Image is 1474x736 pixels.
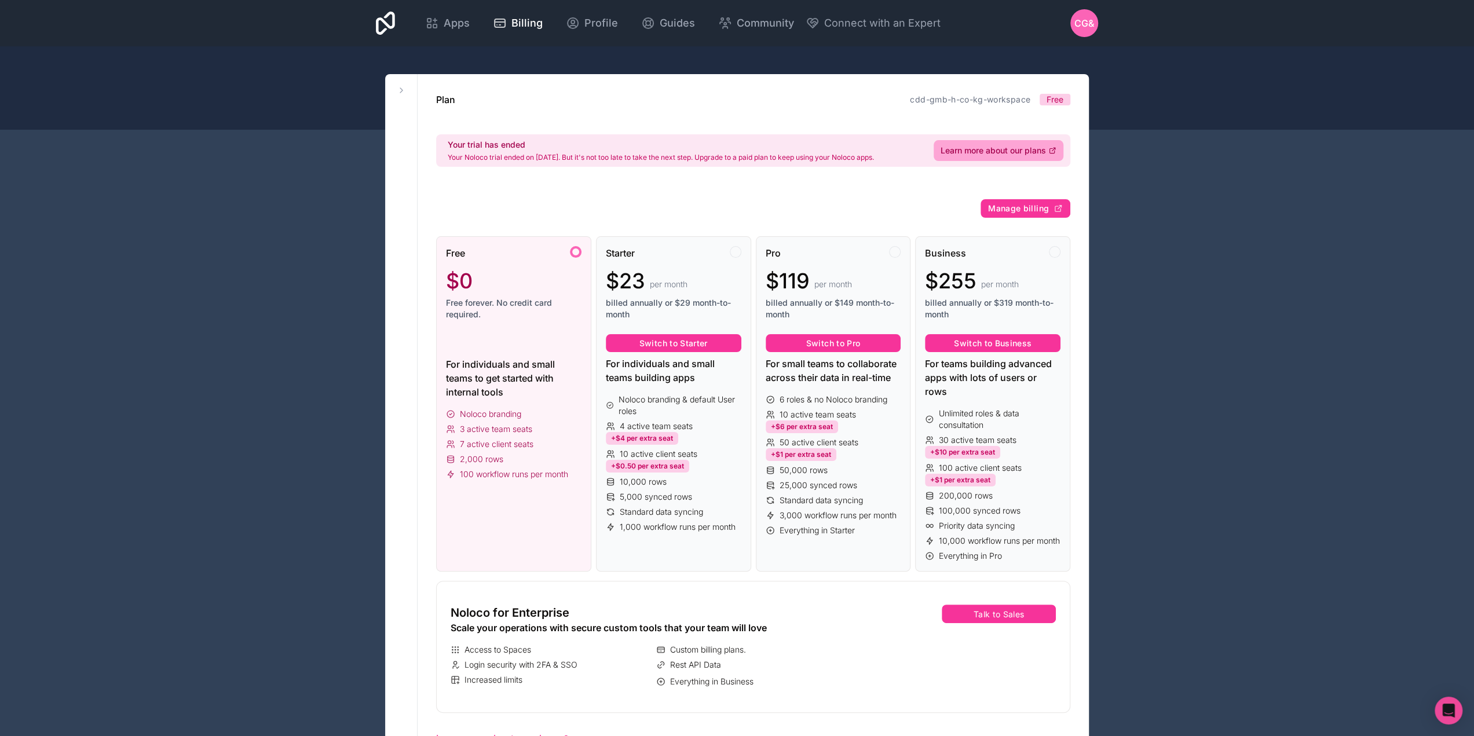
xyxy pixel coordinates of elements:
[584,15,618,31] span: Profile
[766,448,836,461] div: +$1 per extra seat
[620,420,693,432] span: 4 active team seats
[446,246,465,260] span: Free
[766,357,901,385] div: For small teams to collaborate across their data in real-time
[451,621,857,635] div: Scale your operations with secure custom tools that your team will love
[670,659,721,671] span: Rest API Data
[939,462,1022,474] span: 100 active client seats
[806,15,941,31] button: Connect with an Expert
[460,408,521,420] span: Noloco branding
[766,334,901,353] button: Switch to Pro
[1435,697,1462,724] div: Open Intercom Messenger
[606,269,645,292] span: $23
[650,279,687,290] span: per month
[484,10,552,36] a: Billing
[780,525,855,536] span: Everything in Starter
[766,420,838,433] div: +$6 per extra seat
[939,408,1060,431] span: Unlimited roles & data consultation
[448,153,874,162] p: Your Noloco trial ended on [DATE]. But it's not too late to take the next step. Upgrade to a paid...
[606,432,678,445] div: +$4 per extra seat
[941,145,1046,156] span: Learn more about our plans
[780,437,858,448] span: 50 active client seats
[939,550,1002,562] span: Everything in Pro
[939,434,1016,446] span: 30 active team seats
[451,605,569,621] span: Noloco for Enterprise
[766,246,781,260] span: Pro
[620,491,692,503] span: 5,000 synced rows
[606,460,689,473] div: +$0.50 per extra seat
[446,297,581,320] span: Free forever. No credit card required.
[606,357,741,385] div: For individuals and small teams building apps
[1074,16,1094,30] span: CG&
[814,279,852,290] span: per month
[620,448,697,460] span: 10 active client seats
[780,409,856,420] span: 10 active team seats
[620,506,703,518] span: Standard data syncing
[981,199,1070,218] button: Manage billing
[619,394,741,417] span: Noloco branding & default User roles
[670,676,754,687] span: Everything in Business
[934,140,1063,161] a: Learn more about our plans
[620,476,667,488] span: 10,000 rows
[446,269,473,292] span: $0
[606,297,741,320] span: billed annually or $29 month-to-month
[606,246,635,260] span: Starter
[660,15,695,31] span: Guides
[780,394,887,405] span: 6 roles & no Noloco branding
[460,438,533,450] span: 7 active client seats
[448,139,874,151] h2: Your trial has ended
[632,10,704,36] a: Guides
[444,15,470,31] span: Apps
[925,357,1060,398] div: For teams building advanced apps with lots of users or rows
[910,94,1030,104] a: cdd-gmb-h-co-kg-workspace
[925,246,966,260] span: Business
[925,297,1060,320] span: billed annually or $319 month-to-month
[939,535,1060,547] span: 10,000 workflow runs per month
[925,474,996,486] div: +$1 per extra seat
[557,10,627,36] a: Profile
[925,269,976,292] span: $255
[1047,94,1063,105] span: Free
[606,334,741,353] button: Switch to Starter
[670,644,746,656] span: Custom billing plans.
[780,510,897,521] span: 3,000 workflow runs per month
[939,505,1021,517] span: 100,000 synced rows
[464,659,577,671] span: Login security with 2FA & SSO
[766,269,810,292] span: $119
[939,490,993,501] span: 200,000 rows
[460,453,503,465] span: 2,000 rows
[464,674,522,686] span: Increased limits
[460,468,568,480] span: 100 workflow runs per month
[737,15,794,31] span: Community
[446,357,581,399] div: For individuals and small teams to get started with internal tools
[925,446,1000,459] div: +$10 per extra seat
[709,10,803,36] a: Community
[780,495,863,506] span: Standard data syncing
[464,644,531,656] span: Access to Spaces
[780,464,828,476] span: 50,000 rows
[942,605,1056,623] button: Talk to Sales
[460,423,532,435] span: 3 active team seats
[620,521,736,533] span: 1,000 workflow runs per month
[780,479,857,491] span: 25,000 synced rows
[981,279,1019,290] span: per month
[766,297,901,320] span: billed annually or $149 month-to-month
[436,93,455,107] h1: Plan
[824,15,941,31] span: Connect with an Expert
[988,203,1049,214] span: Manage billing
[511,15,543,31] span: Billing
[416,10,479,36] a: Apps
[939,520,1015,532] span: Priority data syncing
[925,334,1060,353] button: Switch to Business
